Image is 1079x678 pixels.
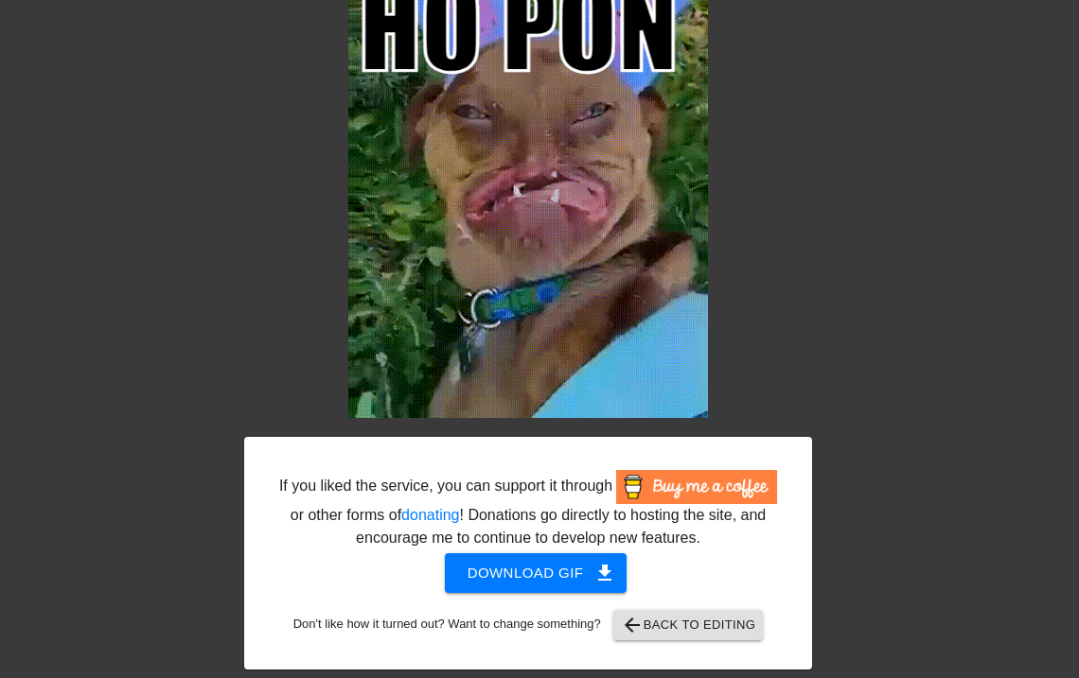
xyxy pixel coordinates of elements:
[430,564,628,580] a: Download gif
[613,610,764,640] button: Back to Editing
[616,470,777,504] img: Buy Me A Coffee
[277,470,779,549] div: If you liked the service, you can support it through or other forms of ! Donations go directly to...
[621,614,644,636] span: arrow_back
[274,610,783,640] div: Don't like how it turned out? Want to change something?
[593,562,616,584] span: get_app
[445,553,628,593] button: Download gif
[401,507,459,523] a: donating
[621,614,756,636] span: Back to Editing
[468,561,605,585] span: Download gif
